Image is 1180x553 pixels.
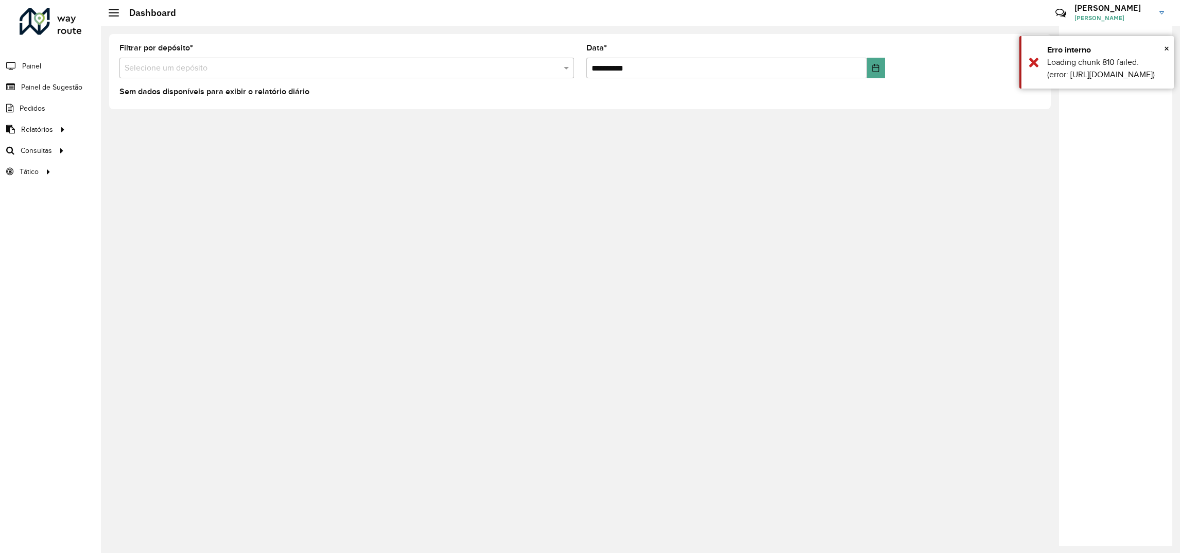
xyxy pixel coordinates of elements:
label: Filtrar por depósito [119,42,193,54]
label: Data [586,42,607,54]
span: Painel [22,61,41,72]
h2: Dashboard [119,7,176,19]
span: Pedidos [20,103,45,114]
button: Close [1164,41,1169,56]
label: Sem dados disponíveis para exibir o relatório diário [119,85,309,98]
a: Contato Rápido [1050,2,1072,24]
span: Consultas [21,145,52,156]
div: Loading chunk 810 failed. (error: [URL][DOMAIN_NAME]) [1047,56,1166,81]
h3: [PERSON_NAME] [1074,3,1152,13]
span: [PERSON_NAME] [1074,13,1152,23]
div: Erro interno [1047,44,1166,56]
span: Tático [20,166,39,177]
span: × [1164,43,1169,54]
button: Choose Date [867,58,885,78]
span: Painel de Sugestão [21,82,82,93]
span: Relatórios [21,124,53,135]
